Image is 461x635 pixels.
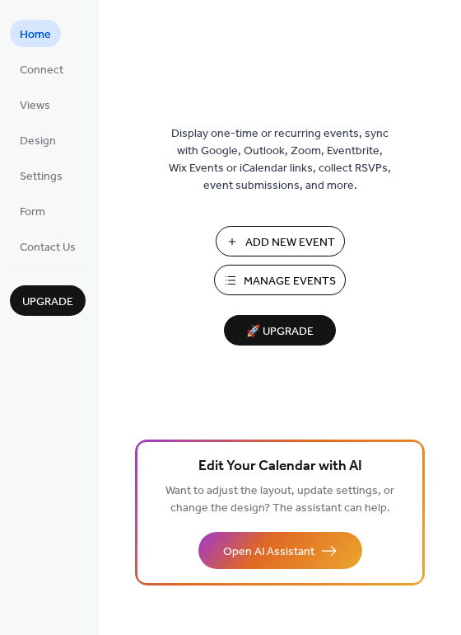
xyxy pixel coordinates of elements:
[20,133,56,150] span: Design
[244,273,336,290] span: Manage Events
[198,455,362,478] span: Edit Your Calendar with AI
[20,204,45,221] span: Form
[169,125,391,195] span: Display one-time or recurring events, sync with Google, Outlook, Zoom, Eventbrite, Wix Events or ...
[165,480,394,520] span: Want to adjust the layout, update settings, or change the design? The assistant can help.
[223,543,314,561] span: Open AI Assistant
[224,315,336,346] button: 🚀 Upgrade
[10,91,60,118] a: Views
[214,265,346,295] button: Manage Events
[10,285,86,316] button: Upgrade
[10,55,73,82] a: Connect
[10,162,72,189] a: Settings
[198,532,362,569] button: Open AI Assistant
[216,226,345,256] button: Add New Event
[22,294,73,311] span: Upgrade
[20,26,51,44] span: Home
[20,97,50,115] span: Views
[10,197,55,224] a: Form
[20,62,63,79] span: Connect
[10,20,61,47] a: Home
[10,233,86,260] a: Contact Us
[234,321,326,343] span: 🚀 Upgrade
[20,239,76,256] span: Contact Us
[245,234,335,252] span: Add New Event
[20,168,63,186] span: Settings
[10,126,66,153] a: Design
